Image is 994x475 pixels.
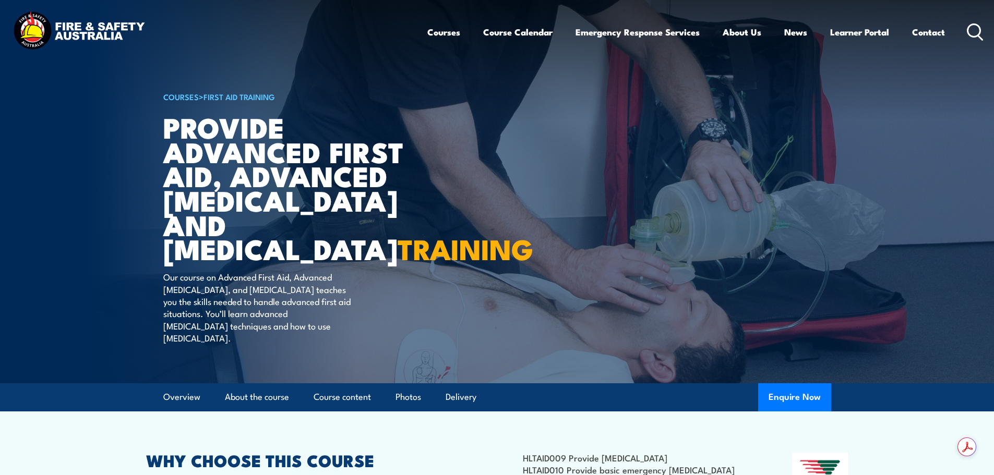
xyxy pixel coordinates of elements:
[396,383,421,411] a: Photos
[830,18,889,46] a: Learner Portal
[576,18,700,46] a: Emergency Response Services
[784,18,807,46] a: News
[146,453,451,467] h2: WHY CHOOSE THIS COURSE
[163,90,421,103] h6: >
[758,383,831,411] button: Enquire Now
[483,18,553,46] a: Course Calendar
[523,452,741,464] li: HLTAID009 Provide [MEDICAL_DATA]
[163,91,199,102] a: COURSES
[203,91,275,102] a: First Aid Training
[446,383,476,411] a: Delivery
[314,383,371,411] a: Course content
[427,18,460,46] a: Courses
[163,271,354,344] p: Our course on Advanced First Aid, Advanced [MEDICAL_DATA], and [MEDICAL_DATA] teaches you the ski...
[163,115,421,261] h1: Provide Advanced First Aid, Advanced [MEDICAL_DATA] and [MEDICAL_DATA]
[398,226,533,270] strong: TRAINING
[163,383,200,411] a: Overview
[225,383,289,411] a: About the course
[723,18,761,46] a: About Us
[912,18,945,46] a: Contact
